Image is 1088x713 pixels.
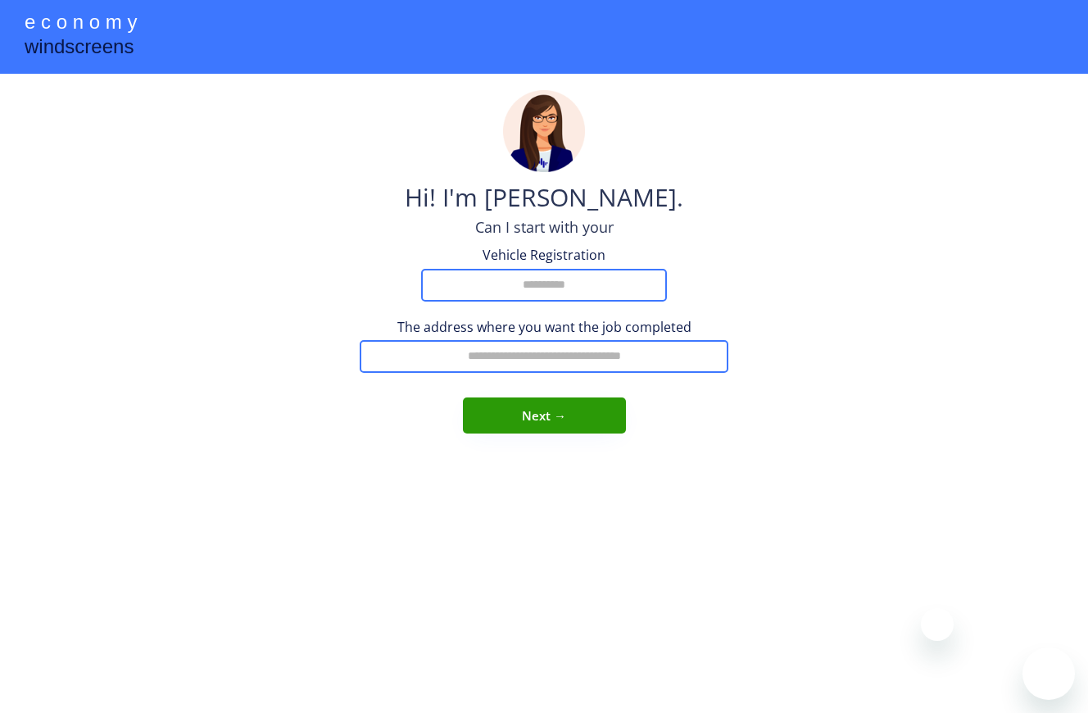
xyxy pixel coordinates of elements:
[463,397,626,434] button: Next →
[1022,647,1075,700] iframe: Button to launch messaging window
[921,608,954,641] iframe: Close message
[25,33,134,65] div: windscreens
[462,246,626,264] div: Vehicle Registration
[475,217,614,238] div: Can I start with your
[360,318,728,336] div: The address where you want the job completed
[405,180,683,217] div: Hi! I'm [PERSON_NAME].
[503,90,585,172] img: madeline.png
[25,8,137,39] div: e c o n o m y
